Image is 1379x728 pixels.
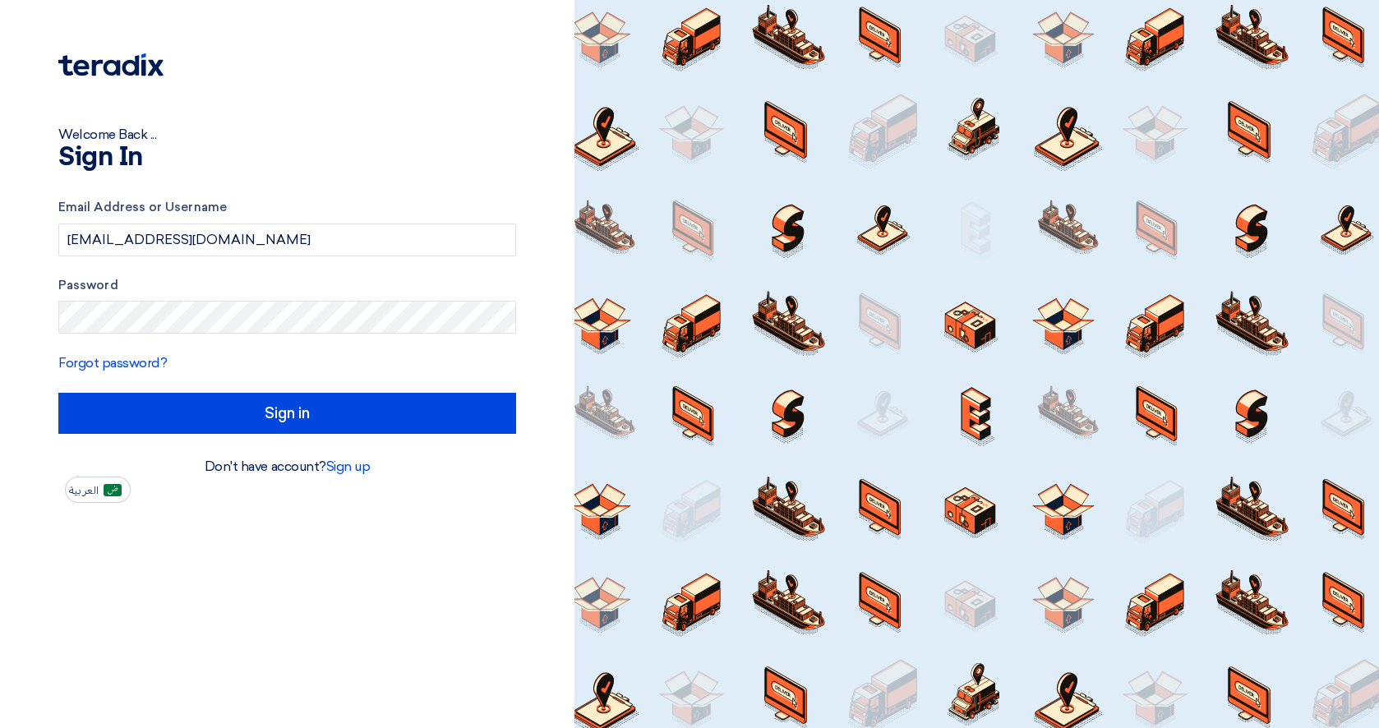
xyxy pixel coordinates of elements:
a: Forgot password? [58,355,167,371]
img: ar-AR.png [104,484,122,496]
span: العربية [69,485,99,496]
div: Don't have account? [58,457,516,477]
input: Sign in [58,393,516,434]
a: Sign up [326,458,371,474]
label: Email Address or Username [58,198,516,217]
div: Welcome Back ... [58,125,516,145]
input: Enter your business email or username [58,223,516,256]
img: Teradix logo [58,53,164,76]
button: العربية [65,477,131,503]
h1: Sign In [58,145,516,171]
label: Password [58,276,516,295]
